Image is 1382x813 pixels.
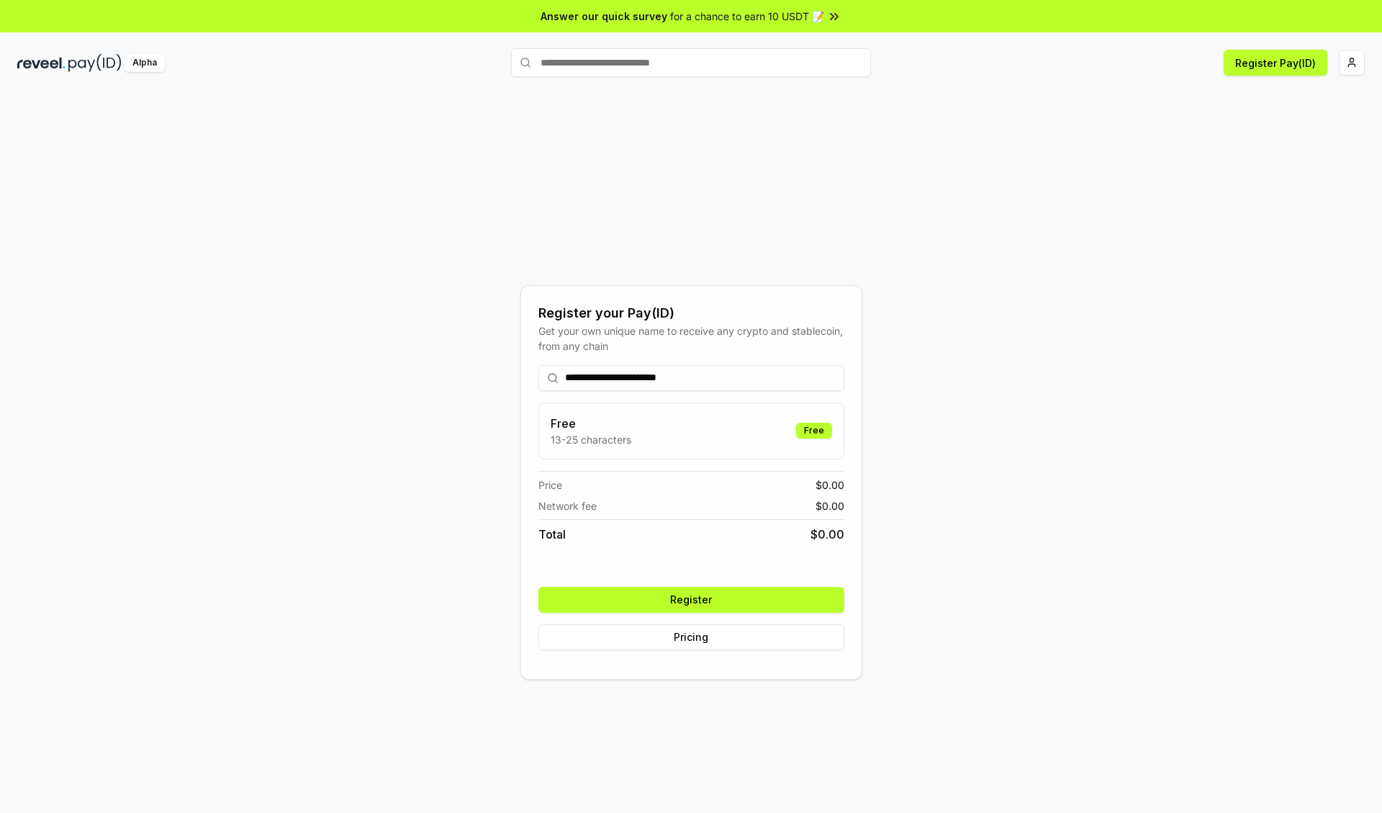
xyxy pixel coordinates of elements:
[670,9,824,24] span: for a chance to earn 10 USDT 📝
[796,423,832,439] div: Free
[1224,50,1327,76] button: Register Pay(ID)
[68,54,122,72] img: pay_id
[816,498,844,513] span: $ 0.00
[538,587,844,613] button: Register
[538,526,566,543] span: Total
[538,498,597,513] span: Network fee
[538,477,562,493] span: Price
[816,477,844,493] span: $ 0.00
[538,624,844,650] button: Pricing
[538,323,844,354] div: Get your own unique name to receive any crypto and stablecoin, from any chain
[538,303,844,323] div: Register your Pay(ID)
[125,54,165,72] div: Alpha
[541,9,667,24] span: Answer our quick survey
[17,54,66,72] img: reveel_dark
[810,526,844,543] span: $ 0.00
[551,415,631,432] h3: Free
[551,432,631,447] p: 13-25 characters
